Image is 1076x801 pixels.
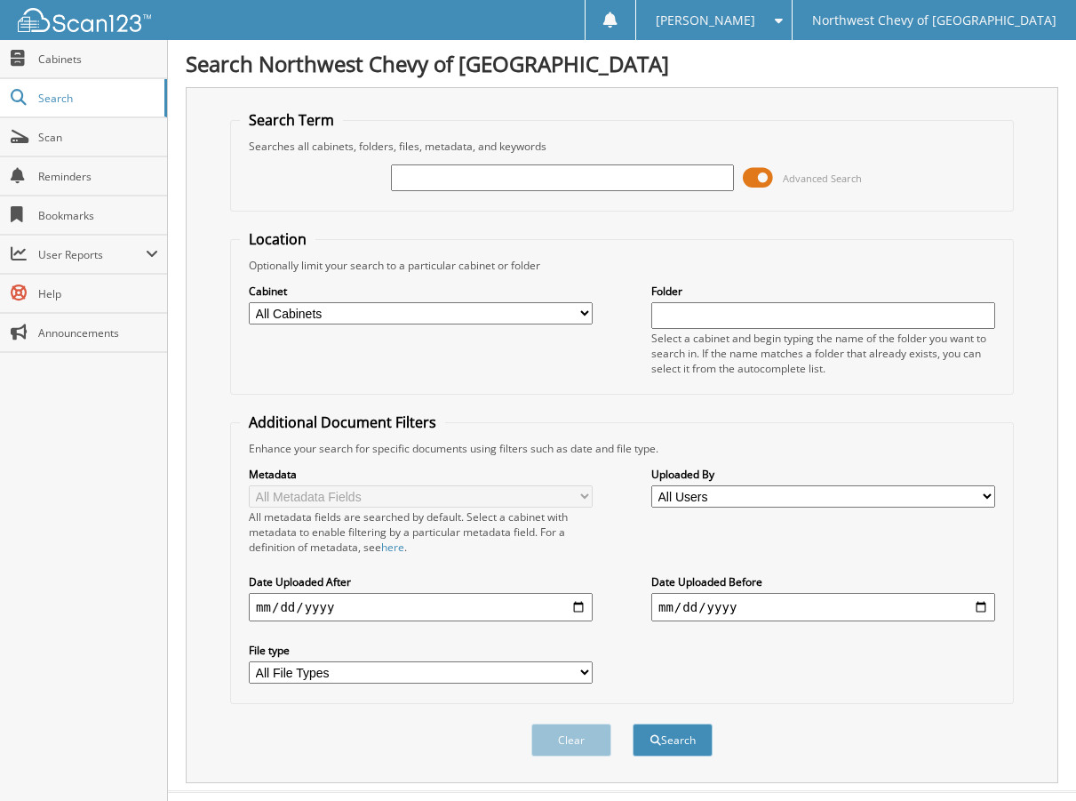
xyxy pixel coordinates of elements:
[240,229,315,249] legend: Location
[651,284,995,299] label: Folder
[249,574,593,589] label: Date Uploaded After
[240,413,445,432] legend: Additional Document Filters
[240,139,1004,154] div: Searches all cabinets, folders, files, metadata, and keywords
[38,130,158,145] span: Scan
[381,540,404,555] a: here
[240,110,343,130] legend: Search Term
[656,15,755,26] span: [PERSON_NAME]
[38,247,146,262] span: User Reports
[249,593,593,621] input: start
[651,593,995,621] input: end
[38,169,158,184] span: Reminders
[186,49,1058,78] h1: Search Northwest Chevy of [GEOGRAPHIC_DATA]
[18,8,151,32] img: scan123-logo-white.svg
[812,15,1056,26] span: Northwest Chevy of [GEOGRAPHIC_DATA]
[240,441,1004,456] div: Enhance your search for specific documents using filters such as date and file type.
[249,509,593,555] div: All metadata fields are searched by default. Select a cabinet with metadata to enable filtering b...
[651,331,995,376] div: Select a cabinet and begin typing the name of the folder you want to search in. If the name match...
[38,91,155,106] span: Search
[249,643,593,658] label: File type
[38,325,158,340] span: Announcements
[38,52,158,67] span: Cabinets
[38,286,158,301] span: Help
[651,574,995,589] label: Date Uploaded Before
[249,284,593,299] label: Cabinet
[249,467,593,482] label: Metadata
[783,172,862,185] span: Advanced Search
[240,258,1004,273] div: Optionally limit your search to a particular cabinet or folder
[531,724,611,757] button: Clear
[38,208,158,223] span: Bookmarks
[633,724,713,757] button: Search
[651,467,995,482] label: Uploaded By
